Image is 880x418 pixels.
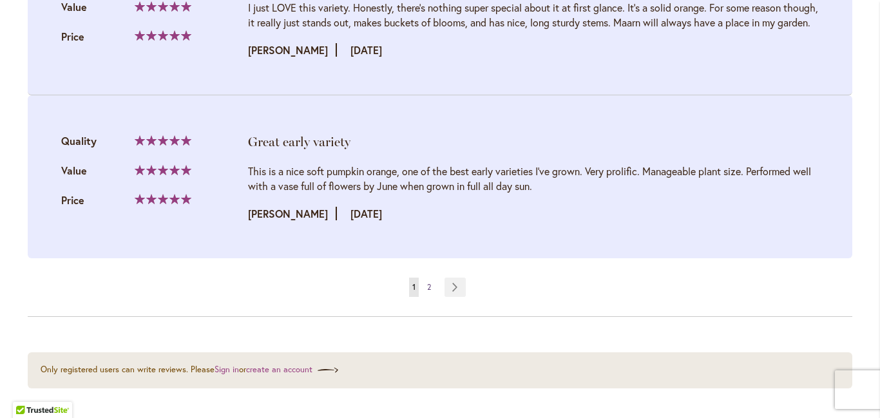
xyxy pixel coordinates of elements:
[424,278,434,297] a: 2
[135,194,191,204] div: 100%
[41,360,839,381] div: Only registered users can write reviews. Please or
[246,364,338,375] a: create an account
[350,43,382,57] time: [DATE]
[248,43,337,57] strong: [PERSON_NAME]
[412,282,416,292] span: 1
[10,372,46,408] iframe: Launch Accessibility Center
[248,133,819,151] div: Great early variety
[61,193,84,207] span: Price
[427,282,431,292] span: 2
[350,207,382,220] time: [DATE]
[135,135,191,146] div: 100%
[248,164,819,193] div: This is a nice soft pumpkin orange, one of the best early varieties I've grown. Very prolific. Ma...
[135,1,191,12] div: 100%
[215,364,239,375] a: Sign in
[61,134,97,147] span: Quality
[135,30,191,41] div: 100%
[61,30,84,43] span: Price
[248,207,337,220] strong: [PERSON_NAME]
[61,164,87,177] span: Value
[135,165,191,175] div: 100%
